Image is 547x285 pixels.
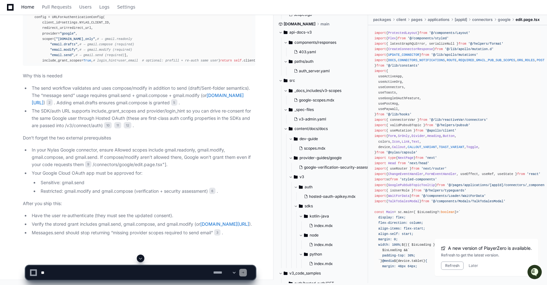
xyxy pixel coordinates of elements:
span: from [421,199,429,203]
span: import [374,31,386,35]
span: '@/lib/apollo/mutation.d' [445,47,494,51]
span: '@/components/styled' [408,36,449,40]
button: index.mdx [306,240,370,249]
span: "google" [60,32,76,36]
span: import [374,129,386,133]
span: Icon [392,139,400,143]
span: 10 [104,122,112,128]
span: Flex [388,36,396,40]
svg: Directory [304,212,308,220]
span: self [234,59,242,62]
span: ` display: flex; flex-direction: column; align-items: flex-start; align-self: start; margin: 0; w... [374,210,460,279]
span: # → gmail.send (required) [76,53,124,57]
span: # → gmail.compose (required) [79,42,134,46]
button: kotlin-java [299,211,373,221]
span: kotlin-java [310,214,329,219]
span: from [435,47,443,51]
span: type [388,156,396,160]
span: pages [411,17,423,22]
span: Main [386,210,394,214]
span: from [421,53,429,56]
span: 6 [209,188,215,194]
span: scopes.mdx [304,146,326,151]
button: v3-admin.yaml [291,115,365,124]
span: import [374,199,386,203]
span: from [415,156,423,160]
iframe: Open customer support [527,264,544,281]
span: Users [79,5,92,9]
span: index.mdx [314,242,333,247]
span: 'next/head' [408,161,429,165]
li: The SDK/auth URL supports include_grant_scopes and provider/login_hint so you can drive re‑consen... [30,107,255,129]
span: [appId] [455,17,467,22]
span: "email.drafts" [50,42,77,46]
button: paths/auth [284,56,363,67]
span: Text [412,139,419,143]
svg: Directory [294,135,298,143]
svg: Directory [289,87,293,94]
span: True [83,59,91,62]
span: dev-guide [300,136,318,141]
span: 403.yaml [299,49,316,55]
span: 5 [171,99,177,106]
span: components/responses [294,40,336,45]
span: Divider [412,134,425,138]
p: After you ship this: [23,200,255,207]
span: REQUIRED_GMAIL_PUB_SUB_SCOPES [458,58,515,62]
span: A new version of PlayerZero is available. [448,245,532,251]
span: 3 [214,229,221,236]
span: from [412,194,419,198]
span: from [376,113,384,116]
li: Have the user re‑authenticate (they must see the updated consent). [30,212,255,219]
span: sdks [305,204,313,209]
li: Messages.send should stop returning “missing provider scopes required to send email” . [30,229,255,236]
button: sdks [294,201,373,211]
span: v3-admin.yaml [299,117,326,122]
span: '@apollo/client' [425,129,457,133]
span: auth [305,185,313,190]
span: 9 [85,161,91,167]
span: '@/helpers/typeguards' [423,188,466,192]
span: import [374,118,386,122]
button: content/docs/docs [284,124,368,134]
span: NextPage [398,156,413,160]
span: # login_hint=user_email # optional: prefill + re-auth same user [93,59,218,62]
button: scopes.mdx [296,144,370,153]
span: CALLOUT_VARIANT [408,145,437,149]
span: 'styled-components' [400,178,437,181]
span: Callout [392,145,405,149]
span: SrOnly [398,134,410,138]
button: _docs_includes/v3-scopes [284,86,368,96]
li: In your Nylas Google connector, ensure Allowed scopes include gmail.readonly, gmail.modify, gmail... [30,146,255,168]
span: client [396,17,406,22]
span: 'next' [425,156,437,160]
button: api-docs-v3 [279,27,363,37]
span: from [425,123,433,127]
li: Verify the stored grant includes gmail.send, gmail.compose, and gmail.modify (or ). [30,221,255,228]
button: python [299,249,373,259]
span: connectors [472,17,493,22]
span: Pull Requests [42,5,71,9]
button: auth [294,182,373,192]
button: 403.yaml [291,48,359,56]
button: Refresh [441,262,464,270]
span: index.mdx [314,223,333,228]
span: Logs [99,5,109,9]
div: nylas.models.auth URLForAuthenticationConfig ( ) -> : config = URLForAuthenticationConfig( client... [27,9,252,63]
span: node [310,233,319,238]
span: from [458,42,466,46]
span: import [374,183,386,187]
span: '@/components/Modals/TalkToSalesModal' [431,199,505,203]
svg: Directory [289,125,293,133]
img: PlayerZero [6,6,19,19]
span: import [374,194,386,198]
span: 11 [114,122,121,128]
button: node [299,230,373,240]
svg: Directory [289,58,293,65]
span: "[DOMAIN_NAME]_only" [56,37,95,41]
svg: Directory [304,231,308,239]
span: import [374,123,386,127]
span: import [374,53,386,56]
span: applications [428,17,450,22]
